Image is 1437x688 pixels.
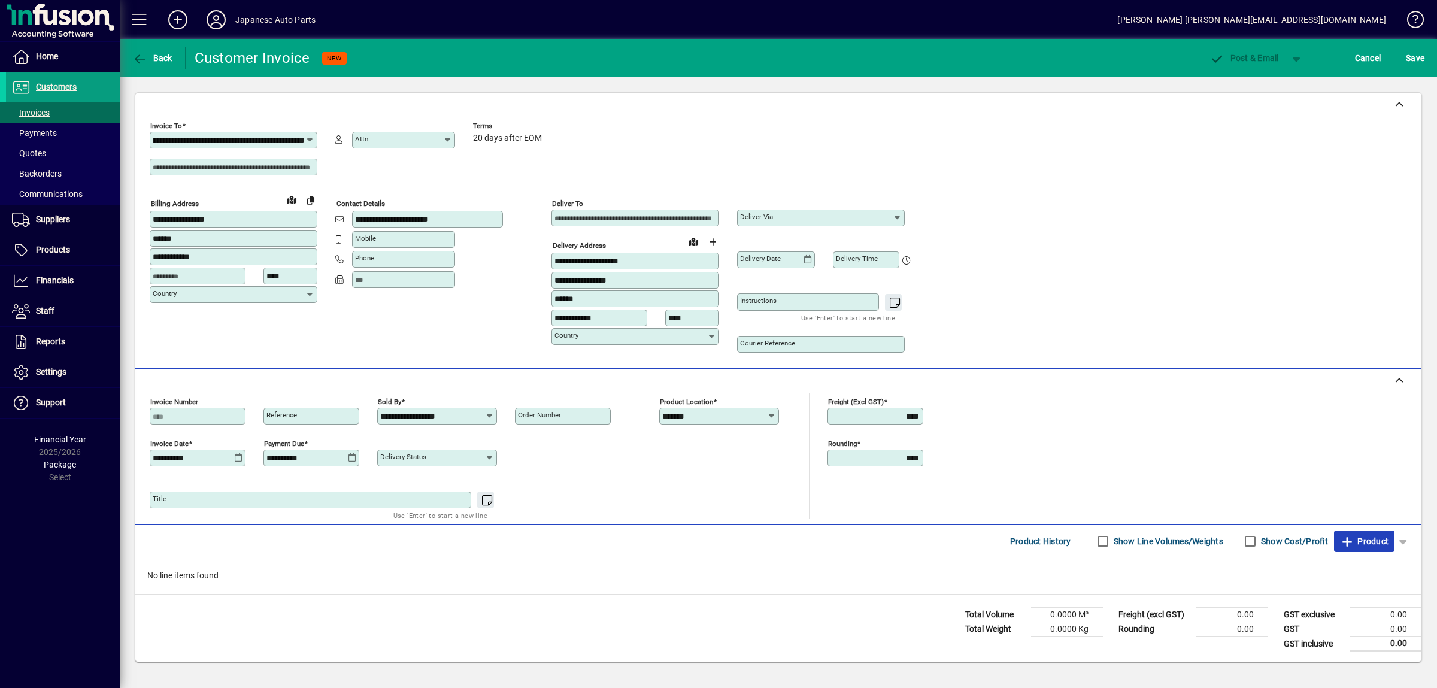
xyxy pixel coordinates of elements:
[1203,47,1285,69] button: Post & Email
[132,53,172,63] span: Back
[44,460,76,469] span: Package
[1031,608,1103,622] td: 0.0000 M³
[684,232,703,251] a: View on map
[554,331,578,340] mat-label: Country
[380,453,426,461] mat-label: Delivery status
[1031,622,1103,637] td: 0.0000 Kg
[1230,53,1236,63] span: P
[6,205,120,235] a: Suppliers
[12,169,62,178] span: Backorders
[518,411,561,419] mat-label: Order number
[150,398,198,406] mat-label: Invoice number
[393,508,487,522] mat-hint: Use 'Enter' to start a new line
[1209,53,1279,63] span: ost & Email
[740,254,781,263] mat-label: Delivery date
[740,296,777,305] mat-label: Instructions
[6,143,120,163] a: Quotes
[282,190,301,209] a: View on map
[6,296,120,326] a: Staff
[801,311,895,325] mat-hint: Use 'Enter' to start a new line
[959,622,1031,637] td: Total Weight
[1278,637,1350,651] td: GST inclusive
[473,134,542,143] span: 20 days after EOM
[197,9,235,31] button: Profile
[153,495,166,503] mat-label: Title
[1350,637,1421,651] td: 0.00
[301,190,320,210] button: Copy to Delivery address
[36,398,66,407] span: Support
[6,163,120,184] a: Backorders
[1112,608,1196,622] td: Freight (excl GST)
[1406,49,1424,68] span: ave
[36,214,70,224] span: Suppliers
[378,398,401,406] mat-label: Sold by
[1117,10,1386,29] div: [PERSON_NAME] [PERSON_NAME][EMAIL_ADDRESS][DOMAIN_NAME]
[6,388,120,418] a: Support
[740,213,773,221] mat-label: Deliver via
[959,608,1031,622] td: Total Volume
[1196,608,1268,622] td: 0.00
[327,54,342,62] span: NEW
[1259,535,1328,547] label: Show Cost/Profit
[660,398,713,406] mat-label: Product location
[1278,622,1350,637] td: GST
[135,557,1421,594] div: No line items found
[703,232,722,251] button: Choose address
[1334,531,1394,552] button: Product
[129,47,175,69] button: Back
[355,234,376,243] mat-label: Mobile
[1403,47,1427,69] button: Save
[1350,608,1421,622] td: 0.00
[36,337,65,346] span: Reports
[36,306,54,316] span: Staff
[355,135,368,143] mat-label: Attn
[150,440,189,448] mat-label: Invoice date
[150,122,182,130] mat-label: Invoice To
[34,435,86,444] span: Financial Year
[36,245,70,254] span: Products
[828,398,884,406] mat-label: Freight (excl GST)
[153,289,177,298] mat-label: Country
[1352,47,1384,69] button: Cancel
[1350,622,1421,637] td: 0.00
[6,266,120,296] a: Financials
[12,108,50,117] span: Invoices
[1406,53,1411,63] span: S
[6,327,120,357] a: Reports
[6,123,120,143] a: Payments
[1340,532,1389,551] span: Product
[6,102,120,123] a: Invoices
[120,47,186,69] app-page-header-button: Back
[1005,531,1076,552] button: Product History
[1278,608,1350,622] td: GST exclusive
[266,411,297,419] mat-label: Reference
[264,440,304,448] mat-label: Payment due
[36,275,74,285] span: Financials
[1111,535,1223,547] label: Show Line Volumes/Weights
[36,82,77,92] span: Customers
[6,235,120,265] a: Products
[12,148,46,158] span: Quotes
[6,357,120,387] a: Settings
[36,367,66,377] span: Settings
[159,9,197,31] button: Add
[12,189,83,199] span: Communications
[1010,532,1071,551] span: Product History
[552,199,583,208] mat-label: Deliver To
[828,440,857,448] mat-label: Rounding
[1355,49,1381,68] span: Cancel
[12,128,57,138] span: Payments
[740,339,795,347] mat-label: Courier Reference
[1398,2,1422,41] a: Knowledge Base
[1196,622,1268,637] td: 0.00
[6,184,120,204] a: Communications
[473,122,545,130] span: Terms
[235,10,316,29] div: Japanese Auto Parts
[6,42,120,72] a: Home
[36,51,58,61] span: Home
[836,254,878,263] mat-label: Delivery time
[195,49,310,68] div: Customer Invoice
[355,254,374,262] mat-label: Phone
[1112,622,1196,637] td: Rounding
